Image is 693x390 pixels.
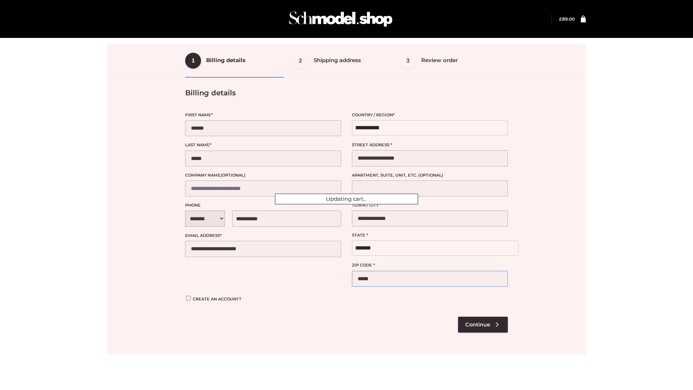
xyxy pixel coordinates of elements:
div: Updating cart... [275,193,418,205]
span: £ [559,16,562,22]
img: Schmodel Admin 964 [287,5,395,33]
bdi: 89.00 [559,16,575,22]
a: £89.00 [559,16,575,22]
